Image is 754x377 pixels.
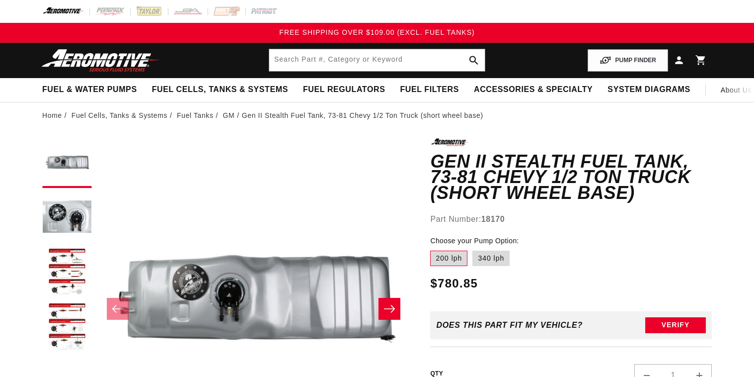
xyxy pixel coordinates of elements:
summary: Fuel Cells, Tanks & Systems [145,78,296,101]
span: System Diagrams [607,85,690,95]
strong: 18170 [481,215,505,223]
h1: Gen II Stealth Fuel Tank, 73-81 Chevy 1/2 Ton Truck (short wheel base) [430,154,712,201]
button: Load image 4 in gallery view [42,302,92,352]
button: Slide left [107,298,129,320]
span: Fuel Regulators [303,85,385,95]
button: Slide right [378,298,400,320]
li: Gen II Stealth Fuel Tank, 73-81 Chevy 1/2 Ton Truck (short wheel base) [242,110,483,121]
button: PUMP FINDER [588,49,668,72]
label: 340 lph [472,251,510,267]
span: FREE SHIPPING OVER $109.00 (EXCL. FUEL TANKS) [279,28,474,36]
div: Does This part fit My vehicle? [436,321,583,330]
button: Verify [645,317,706,333]
summary: Fuel Filters [392,78,466,101]
a: Fuel Tanks [177,110,213,121]
button: Load image 1 in gallery view [42,138,92,188]
summary: Fuel & Water Pumps [35,78,145,101]
span: $780.85 [430,275,478,292]
span: Fuel Filters [400,85,459,95]
a: Home [42,110,62,121]
span: Fuel & Water Pumps [42,85,137,95]
img: Aeromotive [39,49,163,72]
button: search button [463,49,485,71]
button: Load image 3 in gallery view [42,248,92,297]
li: Fuel Cells, Tanks & Systems [72,110,175,121]
a: GM [223,110,235,121]
summary: Fuel Regulators [296,78,392,101]
nav: breadcrumbs [42,110,712,121]
span: Fuel Cells, Tanks & Systems [152,85,288,95]
input: Search by Part Number, Category or Keyword [269,49,485,71]
span: About Us [721,86,752,94]
legend: Choose your Pump Option: [430,236,520,246]
summary: Accessories & Specialty [466,78,600,101]
button: Load image 2 in gallery view [42,193,92,243]
summary: System Diagrams [600,78,697,101]
span: Accessories & Specialty [474,85,593,95]
label: 200 lph [430,251,467,267]
div: Part Number: [430,213,712,226]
